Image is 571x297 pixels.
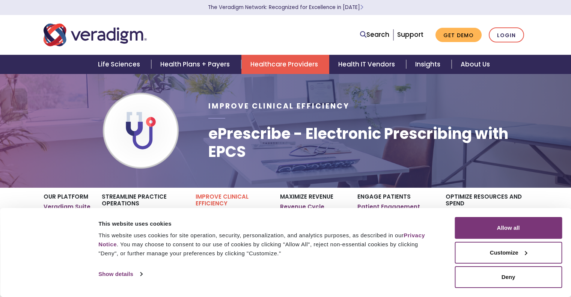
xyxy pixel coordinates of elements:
[455,242,562,264] button: Customize
[208,125,527,161] h1: ePrescribe - Electronic Prescribing with EPCS
[455,266,562,288] button: Deny
[98,231,438,258] div: This website uses cookies for site operation, security, personalization, and analytics purposes, ...
[280,203,346,218] a: Revenue Cycle Services
[208,101,350,111] span: Improve Clinical Efficiency
[452,55,499,74] a: About Us
[89,55,151,74] a: Life Sciences
[98,268,142,280] a: Show details
[241,55,329,74] a: Healthcare Providers
[98,219,438,228] div: This website uses cookies
[489,27,524,43] a: Login
[44,203,90,211] a: Veradigm Suite
[357,203,434,218] a: Patient Engagement Platform
[397,30,423,39] a: Support
[329,55,406,74] a: Health IT Vendors
[208,4,363,11] a: The Veradigm Network: Recognized for Excellence in [DATE]Learn More
[44,23,147,47] img: Veradigm logo
[360,30,389,40] a: Search
[455,217,562,239] button: Allow all
[406,55,452,74] a: Insights
[360,4,363,11] span: Learn More
[435,28,482,42] a: Get Demo
[151,55,241,74] a: Health Plans + Payers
